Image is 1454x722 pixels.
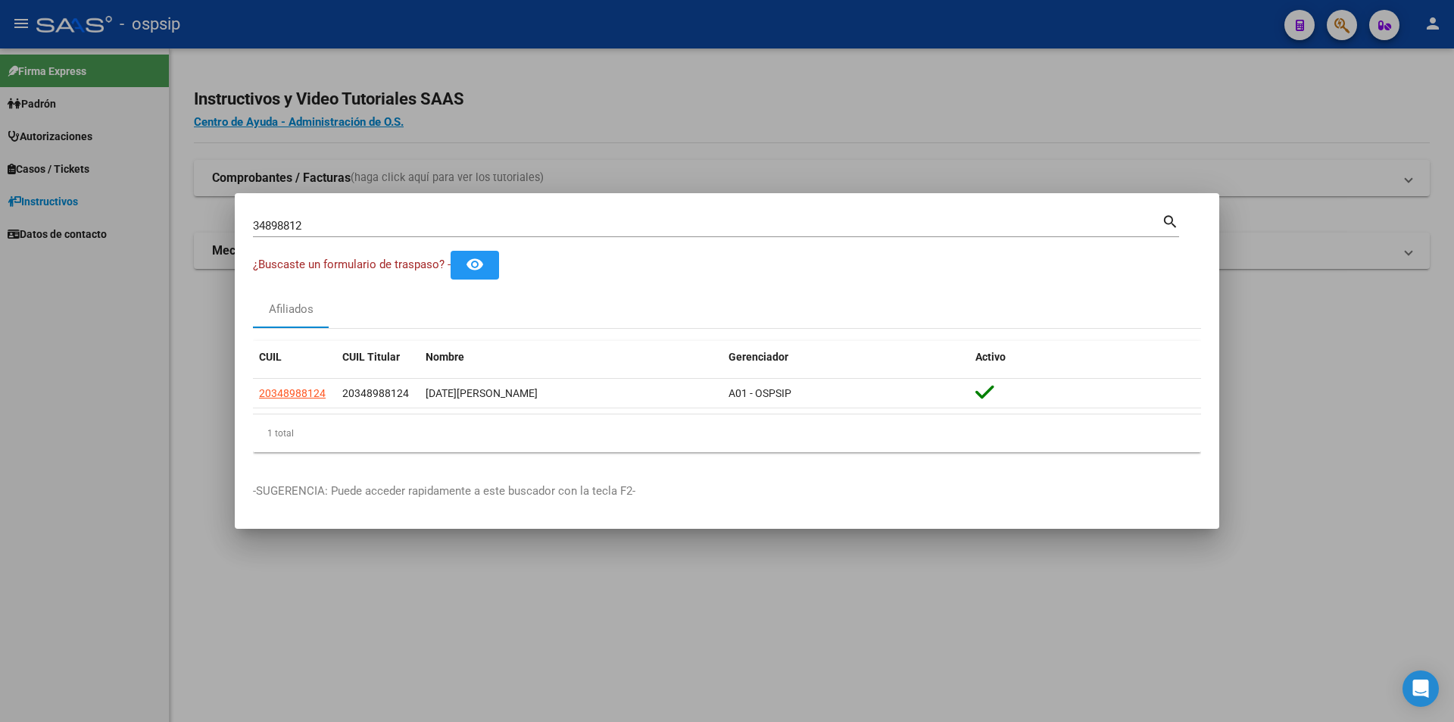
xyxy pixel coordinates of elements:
[729,351,788,363] span: Gerenciador
[969,341,1201,374] datatable-header-cell: Activo
[259,351,282,363] span: CUIL
[729,387,791,399] span: A01 - OSPSIP
[253,483,1201,500] p: -SUGERENCIA: Puede acceder rapidamente a este buscador con la tecla F2-
[253,341,336,374] datatable-header-cell: CUIL
[259,387,326,399] span: 20348988124
[253,414,1201,452] div: 1 total
[420,341,722,374] datatable-header-cell: Nombre
[426,385,716,402] div: [DATE][PERSON_NAME]
[253,258,451,271] span: ¿Buscaste un formulario de traspaso? -
[342,387,409,399] span: 20348988124
[466,255,484,273] mat-icon: remove_red_eye
[1403,670,1439,707] div: Open Intercom Messenger
[269,301,314,318] div: Afiliados
[342,351,400,363] span: CUIL Titular
[426,351,464,363] span: Nombre
[975,351,1006,363] span: Activo
[1162,211,1179,230] mat-icon: search
[722,341,969,374] datatable-header-cell: Gerenciador
[336,341,420,374] datatable-header-cell: CUIL Titular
